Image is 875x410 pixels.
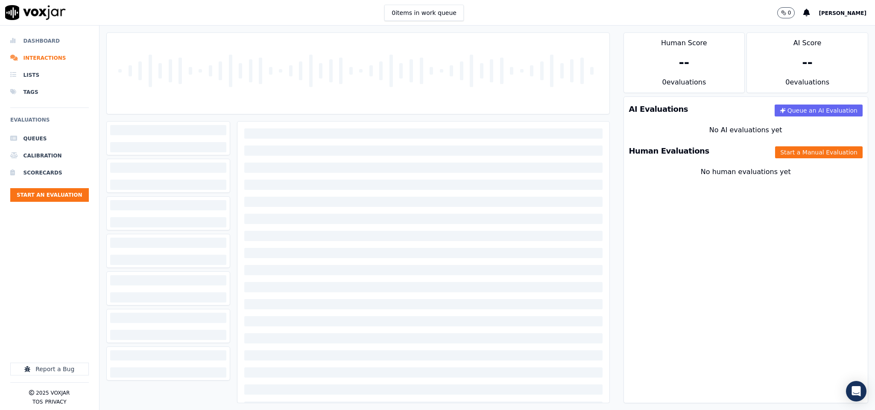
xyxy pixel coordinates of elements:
a: Dashboard [10,32,89,49]
span: [PERSON_NAME] [819,10,866,16]
h3: AI Evaluations [629,105,688,113]
div: 0 evaluation s [747,77,868,93]
p: 2025 Voxjar [36,390,70,396]
button: Privacy [45,398,66,405]
button: TOS [32,398,43,405]
button: 0 [777,7,804,18]
h3: Human Evaluations [629,147,709,155]
a: Queues [10,130,89,147]
button: 0items in work queue [384,5,464,21]
div: -- [679,55,689,70]
a: Tags [10,84,89,101]
div: -- [802,55,813,70]
button: Start a Manual Evaluation [775,146,863,158]
a: Lists [10,67,89,84]
img: voxjar logo [5,5,66,20]
h6: Evaluations [10,115,89,130]
button: Queue an AI Evaluation [775,105,863,116]
a: Scorecards [10,164,89,181]
div: AI Score [747,33,868,48]
a: Calibration [10,147,89,164]
div: Human Score [624,33,745,48]
button: [PERSON_NAME] [819,8,875,18]
button: Start an Evaluation [10,188,89,202]
button: Report a Bug [10,363,89,375]
button: 0 [777,7,795,18]
div: No AI evaluations yet [631,125,861,135]
a: Interactions [10,49,89,67]
div: No human evaluations yet [631,167,861,198]
p: 0 [788,9,791,16]
div: 0 evaluation s [624,77,745,93]
div: Open Intercom Messenger [846,381,866,401]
